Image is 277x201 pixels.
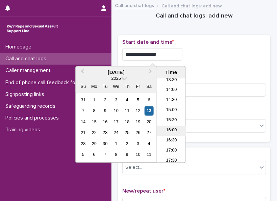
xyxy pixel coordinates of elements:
[3,91,50,98] p: Signposting links
[79,96,88,105] div: Choose Sunday, August 31st, 2025
[123,106,132,115] div: Choose Thursday, September 11th, 2025
[111,128,121,137] div: Choose Wednesday, September 24th, 2025
[90,118,99,127] div: Choose Monday, September 15th, 2025
[111,118,121,127] div: Choose Wednesday, September 17th, 2025
[111,82,121,91] div: We
[123,139,132,148] div: Choose Thursday, October 2nd, 2025
[3,127,46,133] p: Training videos
[146,67,157,78] button: Next Month
[101,139,110,148] div: Choose Tuesday, September 30th, 2025
[90,82,99,91] div: Mo
[145,118,154,127] div: Choose Saturday, September 20th, 2025
[79,139,88,148] div: Choose Sunday, September 28th, 2025
[5,22,59,35] img: rhQMoQhaT3yELyF149Cw
[159,69,184,75] div: Time
[90,96,99,105] div: Choose Monday, September 1st, 2025
[111,96,121,105] div: Choose Wednesday, September 3rd, 2025
[3,56,52,62] p: Call and chat logs
[133,118,143,127] div: Choose Friday, September 19th, 2025
[157,86,186,96] li: 14:00
[122,188,165,194] span: New/repeat user
[3,44,37,50] p: Homepage
[3,79,87,86] p: End of phone call feedback form
[157,146,186,156] li: 17:00
[101,118,110,127] div: Choose Tuesday, September 16th, 2025
[101,82,110,91] div: Tu
[145,106,154,115] div: Choose Saturday, September 13th, 2025
[157,116,186,126] li: 15:30
[3,67,56,74] p: Caller management
[157,126,186,136] li: 16:00
[123,118,132,127] div: Choose Thursday, September 18th, 2025
[115,1,154,9] a: Call and chat logs
[90,106,99,115] div: Choose Monday, September 8th, 2025
[118,12,270,20] h1: Call and chat logs: add new
[123,128,132,137] div: Choose Thursday, September 25th, 2025
[78,95,154,160] div: month 2025-09
[79,106,88,115] div: Choose Sunday, September 7th, 2025
[145,139,154,148] div: Choose Saturday, October 4th, 2025
[111,139,121,148] div: Choose Wednesday, October 1st, 2025
[90,128,99,137] div: Choose Monday, September 22nd, 2025
[133,128,143,137] div: Choose Friday, September 26th, 2025
[79,118,88,127] div: Choose Sunday, September 14th, 2025
[133,150,143,159] div: Choose Friday, October 10th, 2025
[157,136,186,146] li: 16:30
[133,82,143,91] div: Fr
[123,82,132,91] div: Th
[111,76,121,81] span: 2025
[101,96,110,105] div: Choose Tuesday, September 2nd, 2025
[133,106,143,115] div: Choose Friday, September 12th, 2025
[145,82,154,91] div: Sa
[123,150,132,159] div: Choose Thursday, October 9th, 2025
[122,39,174,45] span: Start date and time
[133,96,143,105] div: Choose Friday, September 5th, 2025
[79,150,88,159] div: Choose Sunday, October 5th, 2025
[157,96,186,106] li: 14:30
[161,2,222,9] p: Call and chat logs: add new
[101,150,110,159] div: Choose Tuesday, October 7th, 2025
[157,75,186,86] li: 13:30
[145,128,154,137] div: Choose Saturday, September 27th, 2025
[157,156,186,166] li: 17:30
[3,115,64,121] p: Policies and processes
[79,82,88,91] div: Su
[3,103,61,109] p: Safeguarding records
[76,69,157,75] div: [DATE]
[123,96,132,105] div: Choose Thursday, September 4th, 2025
[145,96,154,105] div: Choose Saturday, September 6th, 2025
[145,150,154,159] div: Choose Saturday, October 11th, 2025
[101,128,110,137] div: Choose Tuesday, September 23rd, 2025
[133,139,143,148] div: Choose Friday, October 3rd, 2025
[76,67,87,78] button: Previous Month
[79,128,88,137] div: Choose Sunday, September 21st, 2025
[157,106,186,116] li: 15:00
[125,164,142,171] div: Select...
[90,139,99,148] div: Choose Monday, September 29th, 2025
[90,150,99,159] div: Choose Monday, October 6th, 2025
[111,150,121,159] div: Choose Wednesday, October 8th, 2025
[101,106,110,115] div: Choose Tuesday, September 9th, 2025
[111,106,121,115] div: Choose Wednesday, September 10th, 2025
